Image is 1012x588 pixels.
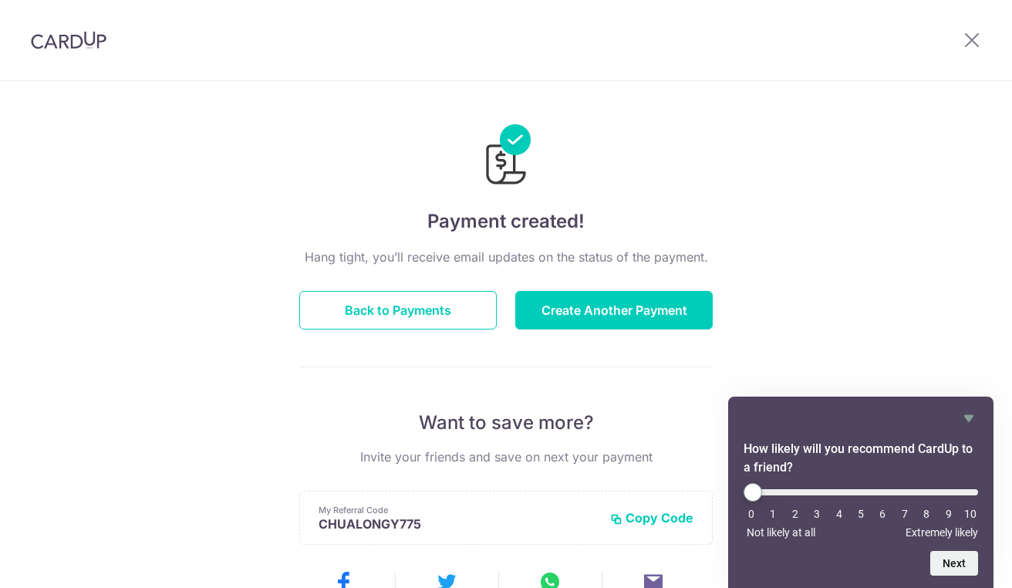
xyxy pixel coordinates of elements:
li: 7 [897,508,912,520]
h2: How likely will you recommend CardUp to a friend? Select an option from 0 to 10, with 0 being Not... [744,440,978,477]
p: Invite your friends and save on next your payment [299,448,713,466]
li: 4 [832,508,847,520]
div: How likely will you recommend CardUp to a friend? Select an option from 0 to 10, with 0 being Not... [744,409,978,576]
span: Not likely at all [747,526,815,539]
p: My Referral Code [319,504,598,516]
li: 2 [788,508,803,520]
li: 9 [941,508,956,520]
img: Payments [481,124,531,189]
button: Create Another Payment [515,291,713,329]
button: Hide survey [960,409,978,427]
button: Next question [930,551,978,576]
li: 5 [853,508,869,520]
li: 3 [809,508,825,520]
li: 0 [744,508,759,520]
li: 1 [765,508,781,520]
div: How likely will you recommend CardUp to a friend? Select an option from 0 to 10, with 0 being Not... [744,483,978,539]
span: Extremely likely [906,526,978,539]
p: Want to save more? [299,411,713,435]
button: Copy Code [610,510,693,525]
li: 6 [875,508,890,520]
li: 10 [963,508,978,520]
h4: Payment created! [299,208,713,235]
p: CHUALONGY775 [319,516,598,532]
img: CardUp [31,31,106,49]
button: Back to Payments [299,291,497,329]
p: Hang tight, you’ll receive email updates on the status of the payment. [299,248,713,266]
li: 8 [919,508,934,520]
